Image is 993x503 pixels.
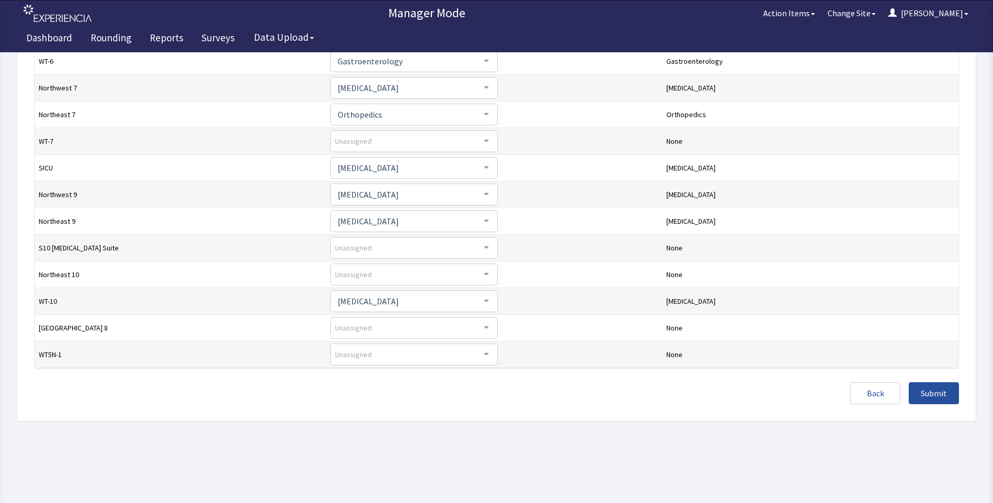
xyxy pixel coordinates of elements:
span: [MEDICAL_DATA] [335,82,476,93]
td: [GEOGRAPHIC_DATA] 8 [35,314,326,341]
button: Data Upload [248,28,320,47]
span: Unassigned [335,268,372,281]
button: Submit [909,382,959,404]
td: SICU [35,154,326,181]
span: Unassigned [335,242,372,254]
td: None [662,234,958,261]
span: Back [867,387,884,399]
span: Orthopedics [335,108,476,120]
td: S10 [MEDICAL_DATA] Suite [35,234,326,261]
td: None [662,314,958,341]
td: WT-10 [35,288,326,314]
td: [MEDICAL_DATA] [662,74,958,101]
span: Submit [921,387,947,399]
span: [MEDICAL_DATA] [335,162,476,173]
span: [MEDICAL_DATA] [335,188,476,200]
span: [MEDICAL_DATA] [335,295,476,306]
td: Northeast 9 [35,208,326,234]
td: WT5N-1 [35,341,326,368]
td: [MEDICAL_DATA] [662,288,958,314]
img: experiencia_logo.png [24,5,92,22]
td: Northeast 7 [35,101,326,128]
a: Surveys [194,26,242,52]
td: None [662,261,958,288]
button: Action Items [757,3,821,24]
td: [MEDICAL_DATA] [662,154,958,181]
p: Manager Mode [97,5,757,21]
button: Back [850,382,900,404]
td: Northeast 10 [35,261,326,288]
td: [MEDICAL_DATA] [662,208,958,234]
td: WT-6 [35,48,326,74]
td: Northwest 7 [35,74,326,101]
button: Change Site [821,3,882,24]
span: Unassigned [335,135,372,147]
a: Reports [142,26,191,52]
td: Orthopedics [662,101,958,128]
span: Gastroenterology [335,55,476,66]
td: None [662,128,958,154]
a: Rounding [83,26,139,52]
td: None [662,341,958,368]
td: WT-7 [35,128,326,154]
td: Northwest 9 [35,181,326,208]
td: [MEDICAL_DATA] [662,181,958,208]
span: [MEDICAL_DATA] [335,215,476,226]
td: Gastroenterology [662,48,958,74]
button: [PERSON_NAME] [882,3,975,24]
span: Unassigned [335,322,372,334]
span: Unassigned [335,348,372,361]
a: Dashboard [18,26,80,52]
